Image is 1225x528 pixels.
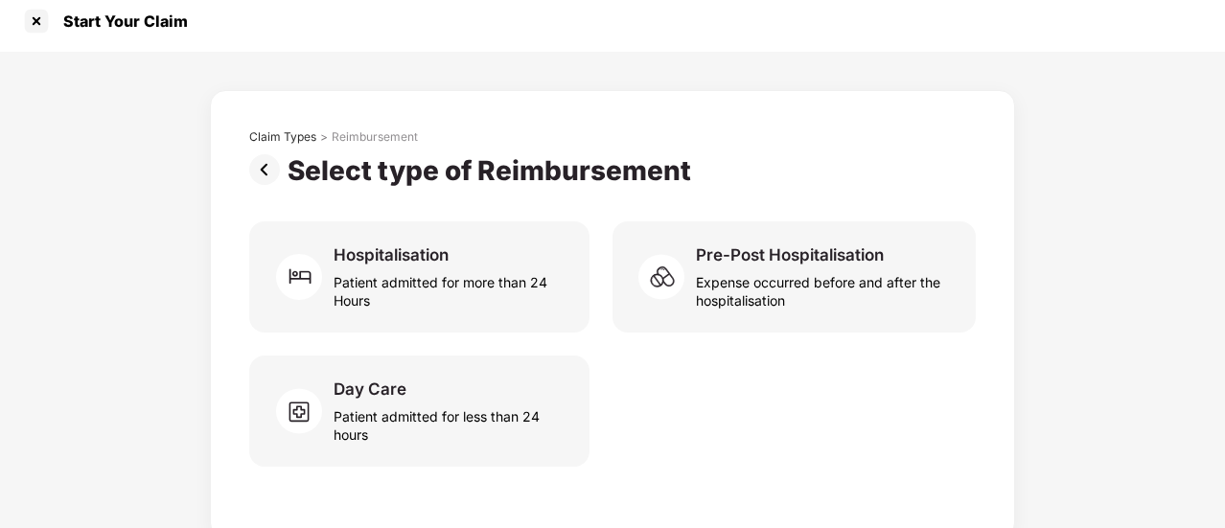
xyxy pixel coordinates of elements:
[334,244,449,265] div: Hospitalisation
[320,129,328,145] div: >
[696,265,953,310] div: Expense occurred before and after the hospitalisation
[276,248,334,306] img: svg+xml;base64,PHN2ZyB4bWxucz0iaHR0cDovL3d3dy53My5vcmcvMjAwMC9zdmciIHdpZHRoPSI2MCIgaGVpZ2h0PSI2MC...
[332,129,418,145] div: Reimbursement
[249,154,288,185] img: svg+xml;base64,PHN2ZyBpZD0iUHJldi0zMngzMiIgeG1sbnM9Imh0dHA6Ly93d3cudzMub3JnLzIwMDAvc3ZnIiB3aWR0aD...
[638,248,696,306] img: svg+xml;base64,PHN2ZyB4bWxucz0iaHR0cDovL3d3dy53My5vcmcvMjAwMC9zdmciIHdpZHRoPSI2MCIgaGVpZ2h0PSI1OC...
[288,154,699,187] div: Select type of Reimbursement
[696,244,884,265] div: Pre-Post Hospitalisation
[276,382,334,440] img: svg+xml;base64,PHN2ZyB4bWxucz0iaHR0cDovL3d3dy53My5vcmcvMjAwMC9zdmciIHdpZHRoPSI2MCIgaGVpZ2h0PSI1OC...
[334,265,566,310] div: Patient admitted for more than 24 Hours
[334,379,406,400] div: Day Care
[52,11,188,31] div: Start Your Claim
[249,129,316,145] div: Claim Types
[334,400,566,444] div: Patient admitted for less than 24 hours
